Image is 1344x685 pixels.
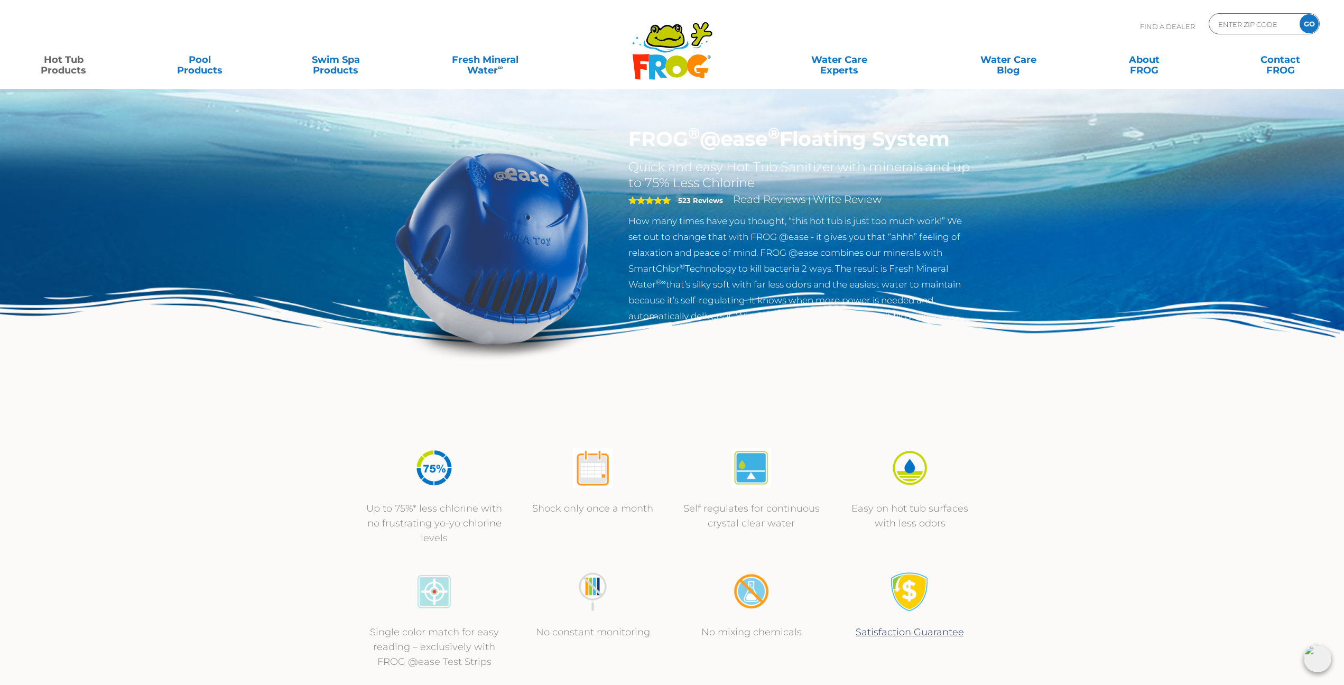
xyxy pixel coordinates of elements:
[414,572,454,612] img: icon-atease-color-match
[731,572,771,612] img: no-mixing1
[11,49,116,70] a: Hot TubProducts
[656,278,666,286] sup: ®∞
[688,124,700,142] sup: ®
[371,127,613,369] img: hot-tub-product-atease-system.png
[628,159,974,191] h2: Quick and easy Hot Tub Sanitizer with minerals and up to 75% Less Chlorine
[573,448,613,488] img: atease-icon-shock-once
[890,572,930,612] img: Satisfaction Guarantee Icon
[414,448,454,488] img: icon-atease-75percent-less
[628,196,671,205] span: 5
[808,195,811,205] span: |
[1091,49,1197,70] a: AboutFROG
[683,501,820,531] p: Self regulates for continuous crystal clear water
[731,448,771,488] img: atease-icon-self-regulates
[1140,13,1195,40] p: Find A Dealer
[683,625,820,640] p: No mixing chemicals
[498,63,503,71] sup: ∞
[733,193,806,206] a: Read Reviews
[753,49,925,70] a: Water CareExperts
[1300,14,1319,33] input: GO
[813,193,882,206] a: Write Review
[678,196,723,205] strong: 523 Reviews
[146,49,252,70] a: PoolProducts
[366,501,503,545] p: Up to 75%* less chlorine with no frustrating yo-yo chlorine levels
[1304,645,1331,672] img: openIcon
[283,49,388,70] a: Swim SpaProducts
[890,448,930,488] img: icon-atease-easy-on
[419,49,551,70] a: Fresh MineralWater∞
[366,625,503,669] p: Single color match for easy reading – exclusively with FROG @ease Test Strips
[768,124,780,142] sup: ®
[573,572,613,612] img: no-constant-monitoring1
[524,625,662,640] p: No constant monitoring
[841,501,979,531] p: Easy on hot tub surfaces with less odors
[524,501,662,516] p: Shock only once a month
[956,49,1061,70] a: Water CareBlog
[1228,49,1333,70] a: ContactFROG
[628,213,974,324] p: How many times have you thought, “this hot tub is just too much work!” We set out to change that ...
[856,626,964,638] a: Satisfaction Guarantee
[628,127,974,151] h1: FROG @ease Floating System
[680,262,685,270] sup: ®
[1217,16,1289,32] input: Zip Code Form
